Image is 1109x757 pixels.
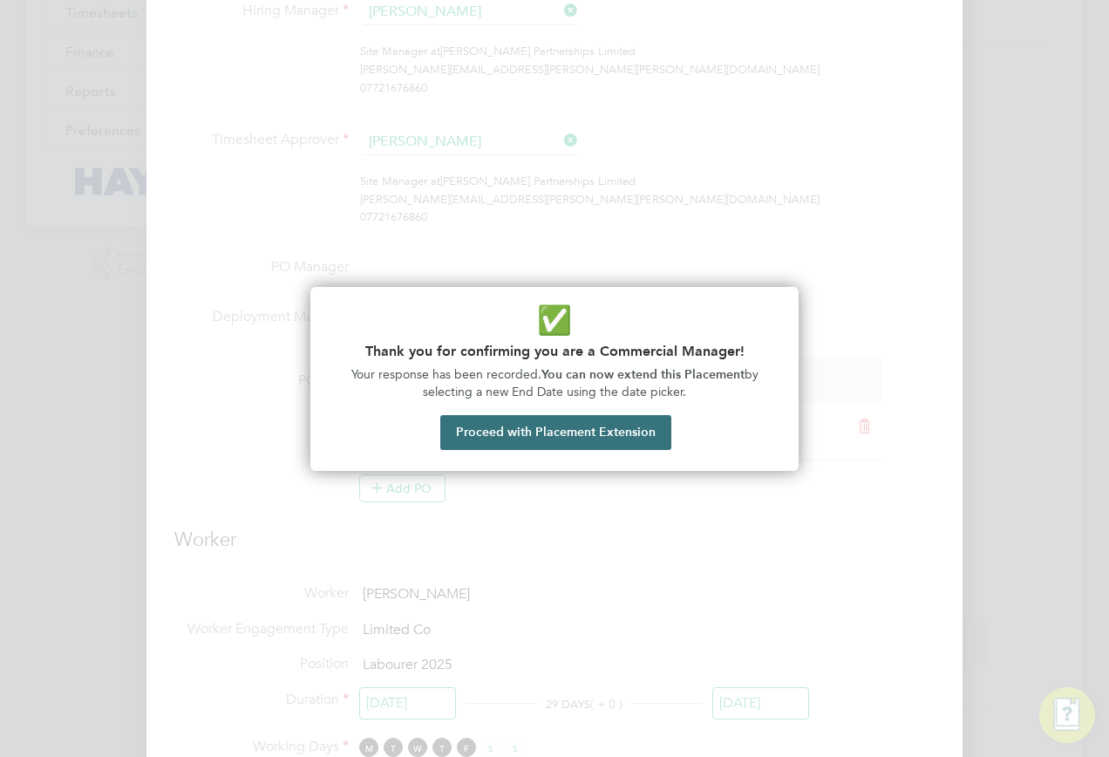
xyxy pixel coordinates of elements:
div: Commercial Manager Confirmation [310,287,799,471]
p: ✅ [331,301,778,340]
button: Proceed with Placement Extension [440,415,671,450]
strong: You can now extend this Placement [541,367,745,382]
span: Your response has been recorded. [351,367,541,382]
h2: Thank you for confirming you are a Commercial Manager! [331,343,778,359]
